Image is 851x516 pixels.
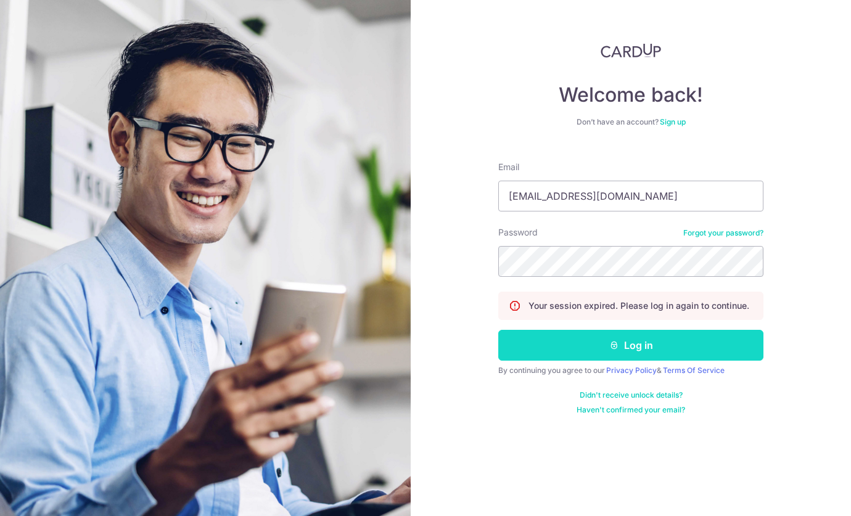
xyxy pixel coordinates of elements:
[580,390,683,400] a: Didn't receive unlock details?
[498,117,763,127] div: Don’t have an account?
[663,366,725,375] a: Terms Of Service
[498,161,519,173] label: Email
[498,181,763,211] input: Enter your Email
[528,300,749,312] p: Your session expired. Please log in again to continue.
[660,117,686,126] a: Sign up
[606,366,657,375] a: Privacy Policy
[577,405,685,415] a: Haven't confirmed your email?
[498,226,538,239] label: Password
[498,366,763,375] div: By continuing you agree to our &
[498,83,763,107] h4: Welcome back!
[683,228,763,238] a: Forgot your password?
[498,330,763,361] button: Log in
[601,43,661,58] img: CardUp Logo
